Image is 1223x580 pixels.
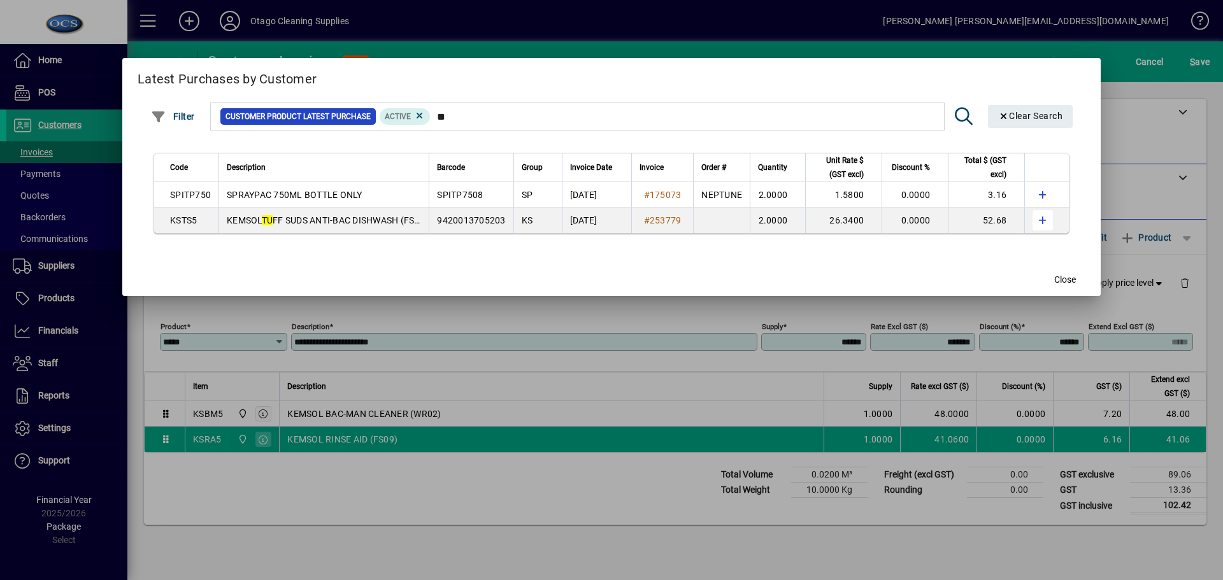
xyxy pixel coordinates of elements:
td: 52.68 [948,208,1024,233]
span: Barcode [437,160,465,174]
span: Filter [151,111,195,122]
span: Quantity [758,160,787,174]
td: 1.5800 [805,182,882,208]
span: KS [522,215,533,225]
div: Order # [701,160,742,174]
mat-chip: Product Activation Status: Active [380,108,431,125]
span: 175073 [650,190,682,200]
span: Invoice [640,160,664,174]
span: KEMSOL FF SUDS ANTI-BAC DISHWASH (FS02) [227,215,428,225]
a: #175073 [640,188,686,202]
td: 2.0000 [750,182,805,208]
span: SP [522,190,533,200]
div: Invoice Date [570,160,624,174]
a: #253779 [640,213,686,227]
div: Discount % [890,160,941,174]
div: Group [522,160,554,174]
h2: Latest Purchases by Customer [122,58,1101,95]
span: Description [227,160,266,174]
td: 2.0000 [750,208,805,233]
span: Group [522,160,543,174]
div: Invoice [640,160,686,174]
div: Quantity [758,160,799,174]
span: SPRAYPAC 750ML BOTTLE ONLY [227,190,362,200]
td: [DATE] [562,182,631,208]
div: Description [227,160,421,174]
span: Active [385,112,411,121]
span: # [644,215,650,225]
td: 26.3400 [805,208,882,233]
td: [DATE] [562,208,631,233]
span: Invoice Date [570,160,612,174]
span: Customer Product Latest Purchase [225,110,371,123]
span: 253779 [650,215,682,225]
span: Total $ (GST excl) [956,153,1006,181]
span: SPITP750 [170,190,211,200]
td: 3.16 [948,182,1024,208]
div: Total $ (GST excl) [956,153,1018,181]
span: 9420013705203 [437,215,505,225]
span: # [644,190,650,200]
span: Unit Rate $ (GST excl) [813,153,864,181]
span: Order # [701,160,726,174]
button: Close [1045,268,1085,291]
button: Clear [988,105,1073,128]
div: Barcode [437,160,505,174]
em: TU [262,215,273,225]
span: Code [170,160,188,174]
span: Discount % [892,160,930,174]
div: Code [170,160,211,174]
span: SPITP7508 [437,190,483,200]
td: 0.0000 [882,182,948,208]
td: 0.0000 [882,208,948,233]
td: NEPTUNE [693,182,750,208]
div: Unit Rate $ (GST excl) [813,153,875,181]
span: KSTS5 [170,215,197,225]
span: Close [1054,273,1076,286]
button: Filter [148,105,198,128]
span: Clear Search [998,111,1063,121]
